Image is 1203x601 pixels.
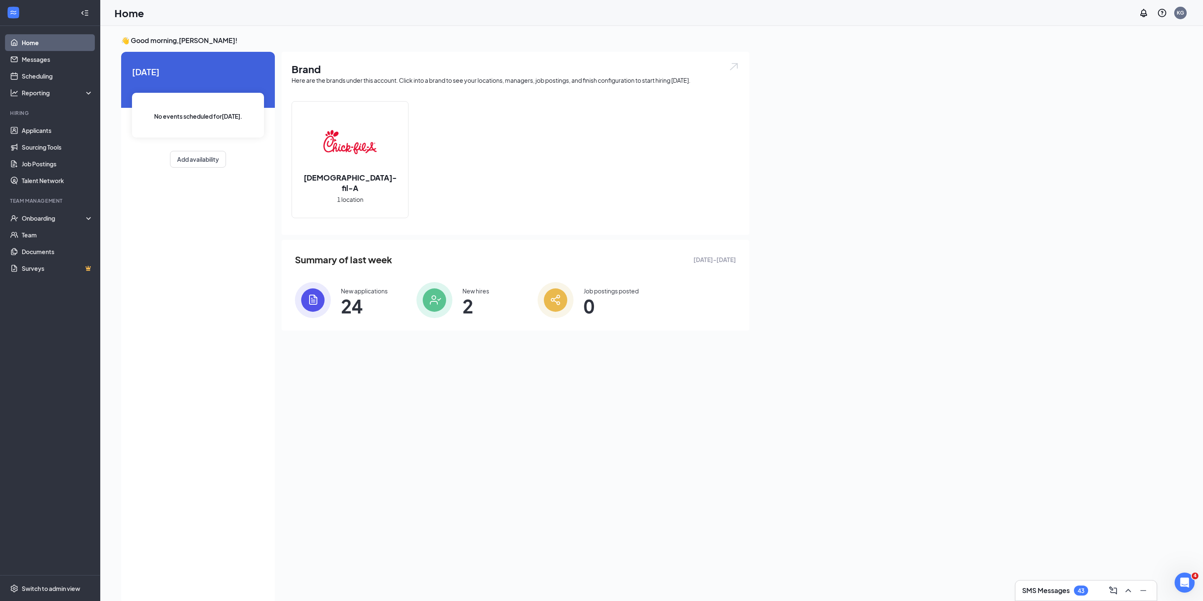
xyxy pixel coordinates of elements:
[132,65,264,78] span: [DATE]
[121,36,749,45] h3: 👋 Good morning, [PERSON_NAME] !
[81,9,89,17] svg: Collapse
[1139,8,1149,18] svg: Notifications
[22,122,93,139] a: Applicants
[341,298,388,313] span: 24
[462,287,489,295] div: New hires
[22,139,93,155] a: Sourcing Tools
[584,298,639,313] span: 0
[1192,573,1198,579] span: 4
[1078,587,1084,594] div: 43
[22,51,93,68] a: Messages
[10,110,91,117] div: Hiring
[154,112,242,121] span: No events scheduled for [DATE] .
[10,197,91,204] div: Team Management
[9,8,18,17] svg: WorkstreamLogo
[22,68,93,84] a: Scheduling
[10,584,18,593] svg: Settings
[1122,584,1135,597] button: ChevronUp
[1108,586,1118,596] svg: ComposeMessage
[1177,9,1184,16] div: KG
[22,227,93,243] a: Team
[292,76,739,84] div: Here are the brands under this account. Click into a brand to see your locations, managers, job p...
[22,155,93,172] a: Job Postings
[1022,586,1070,595] h3: SMS Messages
[1175,573,1195,593] iframe: Intercom live chat
[22,172,93,189] a: Talent Network
[22,243,93,260] a: Documents
[22,89,94,97] div: Reporting
[341,287,388,295] div: New applications
[462,298,489,313] span: 2
[292,62,739,76] h1: Brand
[323,115,377,169] img: Chick-fil-A
[728,62,739,71] img: open.6027fd2a22e1237b5b06.svg
[170,151,226,168] button: Add availability
[584,287,639,295] div: Job postings posted
[10,89,18,97] svg: Analysis
[114,6,144,20] h1: Home
[22,34,93,51] a: Home
[1123,586,1133,596] svg: ChevronUp
[22,260,93,277] a: SurveysCrown
[1157,8,1167,18] svg: QuestionInfo
[295,282,331,318] img: icon
[22,584,80,593] div: Switch to admin view
[10,214,18,222] svg: UserCheck
[538,282,574,318] img: icon
[295,252,392,267] span: Summary of last week
[416,282,452,318] img: icon
[1107,584,1120,597] button: ComposeMessage
[337,195,363,204] span: 1 location
[292,172,408,193] h2: [DEMOGRAPHIC_DATA]-fil-A
[1138,586,1148,596] svg: Minimize
[22,214,86,222] div: Onboarding
[1137,584,1150,597] button: Minimize
[693,255,736,264] span: [DATE] - [DATE]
